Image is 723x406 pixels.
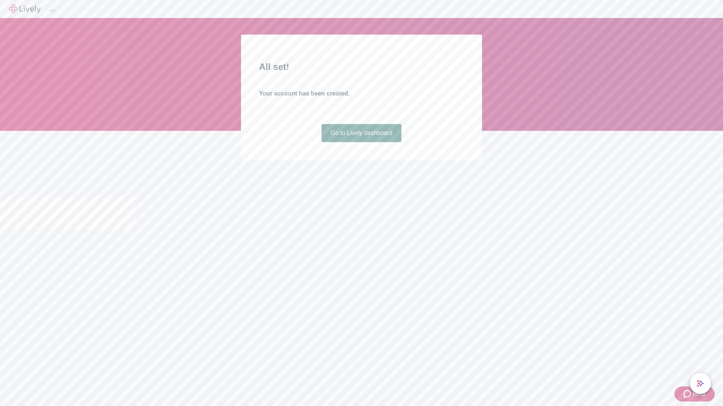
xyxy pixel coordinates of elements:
[259,89,464,98] h4: Your account has been created.
[9,5,41,14] img: Lively
[322,124,402,142] a: Go to Lively dashboard
[690,373,711,394] button: chat
[674,386,715,401] button: Zendesk support iconHelp
[697,380,704,387] svg: Lively AI Assistant
[259,60,464,74] h2: All set!
[50,9,56,12] button: Log out
[683,389,692,398] svg: Zendesk support icon
[692,389,706,398] span: Help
